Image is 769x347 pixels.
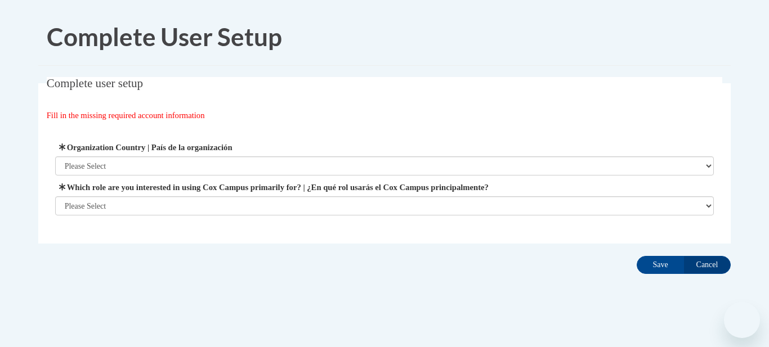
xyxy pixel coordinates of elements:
span: Complete user setup [47,76,143,90]
label: Organization Country | País de la organización [55,141,714,154]
span: Fill in the missing required account information [47,111,205,120]
iframe: Button to launch messaging window [724,302,760,338]
input: Save [637,256,684,274]
span: Complete User Setup [47,22,282,51]
label: Which role are you interested in using Cox Campus primarily for? | ¿En qué rol usarás el Cox Camp... [55,181,714,193]
input: Cancel [683,256,731,274]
